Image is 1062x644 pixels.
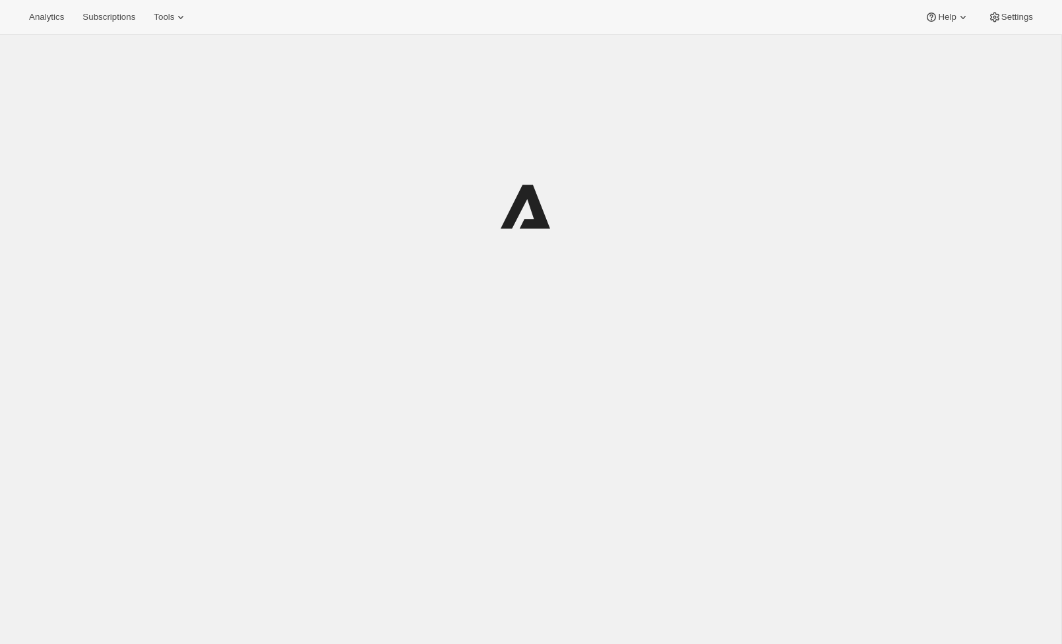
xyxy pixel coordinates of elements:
button: Tools [146,8,195,26]
span: Subscriptions [82,12,135,22]
button: Subscriptions [75,8,143,26]
button: Analytics [21,8,72,26]
span: Analytics [29,12,64,22]
button: Settings [980,8,1041,26]
span: Settings [1001,12,1033,22]
span: Help [938,12,956,22]
span: Tools [154,12,174,22]
button: Help [917,8,977,26]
